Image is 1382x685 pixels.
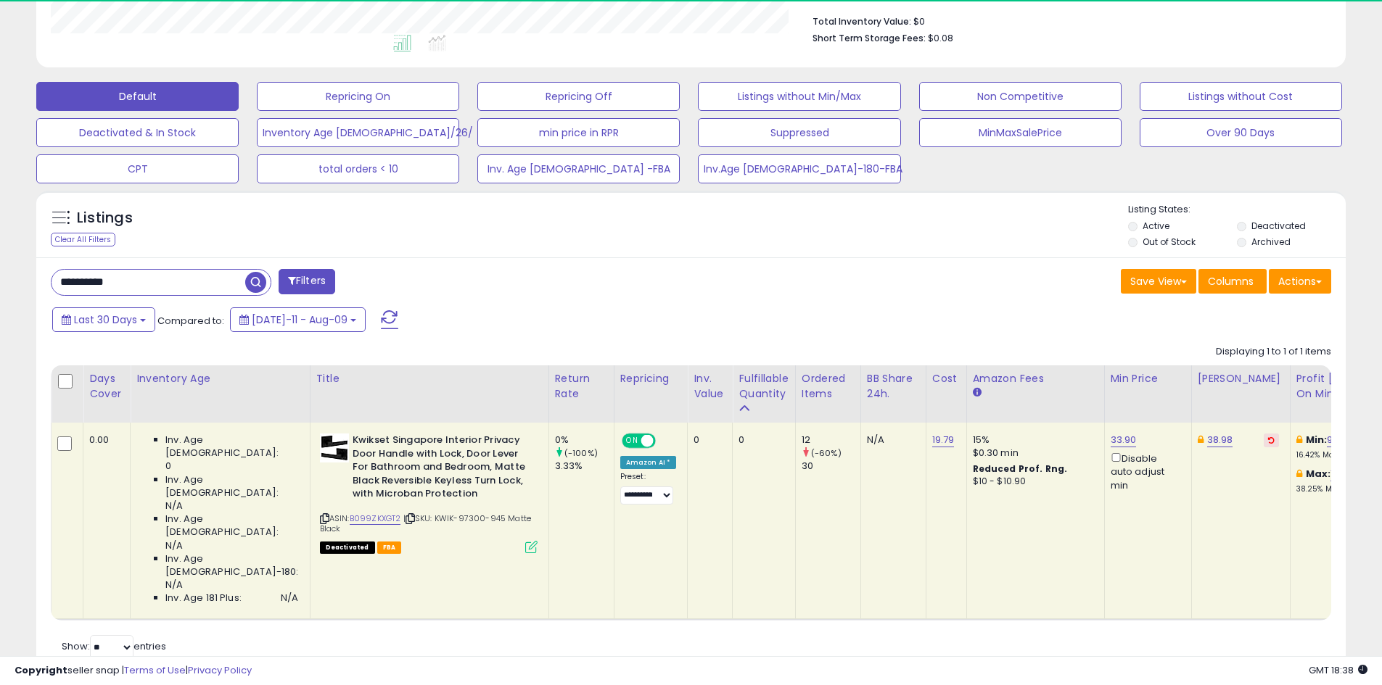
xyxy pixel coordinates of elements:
strong: Copyright [15,663,67,677]
div: 30 [802,460,860,473]
a: 38.98 [1207,433,1233,447]
button: Columns [1198,269,1267,294]
span: N/A [281,591,298,605]
button: Repricing Off [477,82,680,111]
div: 12 [802,433,860,447]
b: Max: [1306,467,1331,481]
button: CPT [36,154,239,183]
div: Days Cover [89,371,124,402]
button: Listings without Cost [1140,82,1342,111]
button: total orders < 10 [257,154,459,183]
label: Out of Stock [1143,236,1196,248]
span: Inv. Age [DEMOGRAPHIC_DATA]: [165,473,298,499]
h5: Listings [77,208,133,228]
div: [PERSON_NAME] [1198,371,1284,386]
div: Preset: [620,472,677,505]
a: 19.79 [932,433,955,447]
b: Reduced Prof. Rng. [973,462,1068,475]
button: Suppressed [698,118,900,147]
button: Deactivated & In Stock [36,118,239,147]
a: B099ZKXGT2 [350,512,401,525]
div: Clear All Filters [51,233,115,246]
button: Save View [1121,269,1196,294]
button: Inv.Age [DEMOGRAPHIC_DATA]-180-FBA [698,154,900,183]
b: Min: [1306,433,1328,447]
span: Inv. Age 181 Plus: [165,591,242,605]
div: 0 [739,433,783,447]
span: Inv. Age [DEMOGRAPHIC_DATA]: [165,512,298,539]
a: 9.59 [1327,433,1347,447]
button: Filters [279,269,335,294]
div: 0.00 [89,433,119,447]
div: Return Rate [555,371,608,402]
p: Listing States: [1128,203,1346,217]
b: Short Term Storage Fees: [813,32,926,44]
button: Over 90 Days [1140,118,1342,147]
div: seller snap | | [15,664,252,678]
button: Repricing On [257,82,459,111]
div: $0.30 min [973,447,1093,460]
div: Inv. value [694,371,726,402]
span: Columns [1208,274,1254,288]
div: Ordered Items [802,371,855,402]
a: 19.42 [1330,467,1354,481]
div: 15% [973,433,1093,447]
label: Deactivated [1251,220,1306,232]
span: N/A [165,578,183,591]
button: Last 30 Days [52,307,155,332]
span: 2025-09-9 18:38 GMT [1309,663,1367,677]
label: Archived [1251,236,1291,248]
span: All listings that are unavailable for purchase on Amazon for any reason other than out-of-stock [320,541,375,554]
span: FBA [377,541,402,554]
button: Inventory Age [DEMOGRAPHIC_DATA]/26/ [257,118,459,147]
small: (-100%) [564,447,598,459]
button: Actions [1269,269,1331,294]
div: Amazon AI * [620,456,677,469]
div: Fulfillable Quantity [739,371,789,402]
span: ON [623,435,641,447]
div: 0 [694,433,721,447]
div: 3.33% [555,460,614,473]
small: (-60%) [811,447,842,459]
div: Displaying 1 to 1 of 1 items [1216,345,1331,359]
span: Show: entries [62,639,166,653]
button: MinMaxSalePrice [919,118,1122,147]
span: $0.08 [928,31,953,45]
span: 0 [165,460,171,473]
button: Default [36,82,239,111]
div: BB Share 24h. [867,371,920,402]
span: OFF [653,435,676,447]
a: Terms of Use [124,663,186,677]
span: Compared to: [157,314,224,328]
button: Inv. Age [DEMOGRAPHIC_DATA] -FBA [477,154,680,183]
span: Inv. Age [DEMOGRAPHIC_DATA]-180: [165,552,298,578]
button: Non Competitive [919,82,1122,111]
label: Active [1143,220,1169,232]
div: $10 - $10.90 [973,476,1093,488]
div: Inventory Age [136,371,303,386]
div: Disable auto adjust min [1111,450,1180,492]
div: Min Price [1111,371,1185,386]
div: Cost [932,371,961,386]
div: 0% [555,433,614,447]
span: N/A [165,499,183,512]
span: N/A [165,539,183,552]
span: [DATE]-11 - Aug-09 [252,312,347,327]
div: N/A [867,433,915,447]
b: Kwikset Singapore Interior Privacy Door Handle with Lock, Door Lever For Bathroom and Bedroom, Ma... [353,433,529,505]
img: 31xAY6dg3PL._SL40_.jpg [320,433,349,462]
div: Repricing [620,371,682,386]
div: ASIN: [320,433,538,552]
a: Privacy Policy [188,663,252,677]
span: Inv. Age [DEMOGRAPHIC_DATA]: [165,433,298,460]
button: [DATE]-11 - Aug-09 [230,307,366,332]
span: | SKU: KWIK-97300-945 Matte Black [320,512,532,534]
button: min price in RPR [477,118,680,147]
button: Listings without Min/Max [698,82,900,111]
div: Amazon Fees [973,371,1098,386]
span: Last 30 Days [74,312,137,327]
div: Title [316,371,543,386]
b: Total Inventory Value: [813,15,911,28]
a: 33.90 [1111,433,1137,447]
small: Amazon Fees. [973,386,982,399]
